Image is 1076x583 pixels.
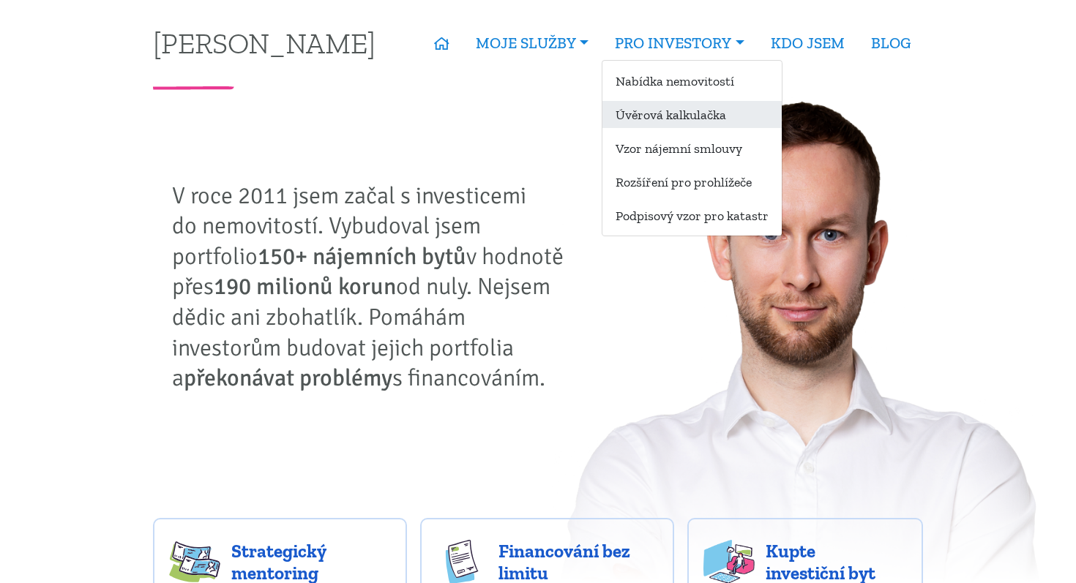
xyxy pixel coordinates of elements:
[858,26,924,60] a: BLOG
[153,29,376,57] a: [PERSON_NAME]
[602,202,782,229] a: Podpisový vzor pro katastr
[184,364,392,392] strong: překonávat problémy
[758,26,858,60] a: KDO JSEM
[602,26,757,60] a: PRO INVESTORY
[602,101,782,128] a: Úvěrová kalkulačka
[214,272,396,301] strong: 190 milionů korun
[258,242,466,271] strong: 150+ nájemních bytů
[463,26,602,60] a: MOJE SLUŽBY
[602,67,782,94] a: Nabídka nemovitostí
[172,181,575,394] p: V roce 2011 jsem začal s investicemi do nemovitostí. Vybudoval jsem portfolio v hodnotě přes od n...
[602,168,782,195] a: Rozšíření pro prohlížeče
[602,135,782,162] a: Vzor nájemní smlouvy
